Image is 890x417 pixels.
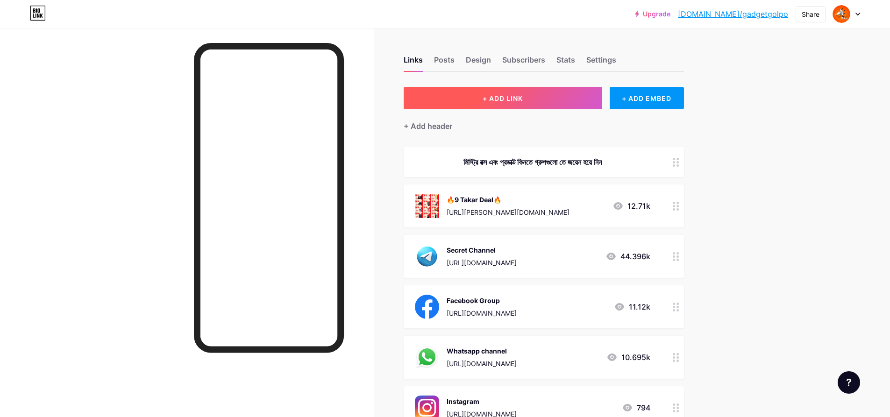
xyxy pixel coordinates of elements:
img: Secret Channel [415,244,439,269]
div: Subscribers [502,54,545,71]
div: Instagram [447,396,517,406]
span: + ADD LINK [483,94,523,102]
div: Stats [556,54,575,71]
a: Upgrade [635,10,670,18]
a: [DOMAIN_NAME]/gadgetgolpo [678,8,788,20]
div: + Add header [404,120,452,132]
img: Facebook Group [415,295,439,319]
div: Posts [434,54,455,71]
div: Design [466,54,491,71]
div: 794 [622,402,650,413]
div: Whatsapp channel [447,346,517,356]
div: Secret Channel [447,245,517,255]
div: Links [404,54,423,71]
img: 🔥9 Takar Deal🔥 [415,194,439,218]
div: [URL][DOMAIN_NAME] [447,308,517,318]
div: 44.396k [605,251,650,262]
div: + ADD EMBED [610,87,684,109]
div: মিস্ট্রি বক্স এবং প্রডাক্ট কিনতে গ্রুপগুলো তে জয়েন হয়ে নিন [415,156,650,168]
div: 11.12k [614,301,650,312]
div: Settings [586,54,616,71]
div: [URL][DOMAIN_NAME] [447,258,517,268]
div: [URL][DOMAIN_NAME] [447,359,517,368]
div: 12.71k [612,200,650,212]
div: Facebook Group [447,296,517,305]
div: 10.695k [606,352,650,363]
button: + ADD LINK [404,87,602,109]
img: gadgetgolpo [833,5,850,23]
div: Share [802,9,819,19]
div: 🔥9 Takar Deal🔥 [447,195,570,205]
div: [URL][PERSON_NAME][DOMAIN_NAME] [447,207,570,217]
img: Whatsapp channel [415,345,439,369]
